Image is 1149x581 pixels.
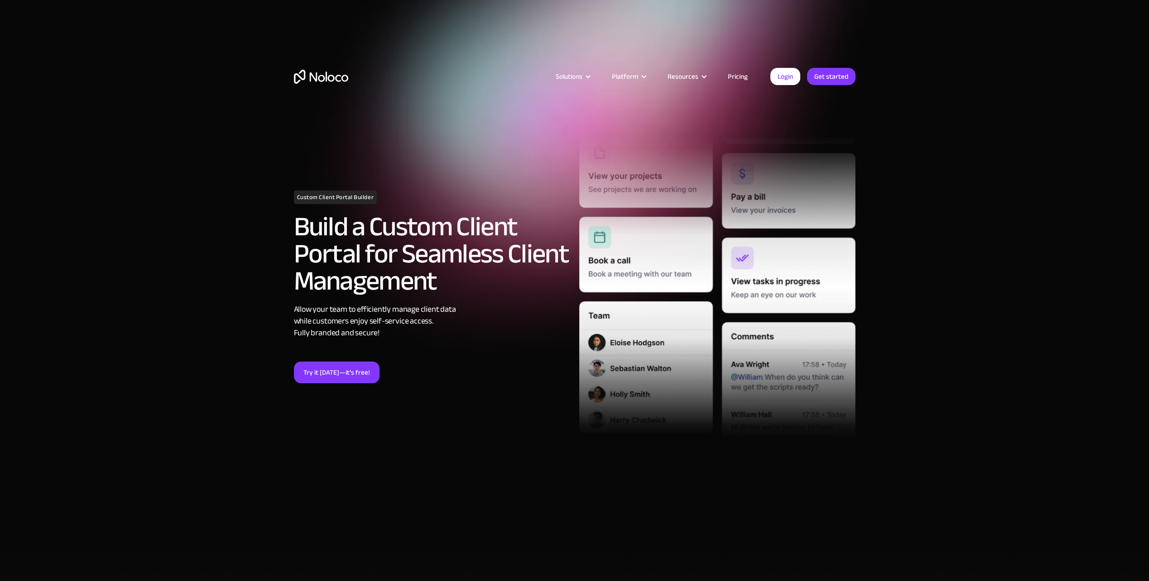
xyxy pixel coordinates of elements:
[656,71,716,82] div: Resources
[770,68,800,85] a: Login
[601,71,656,82] div: Platform
[556,71,582,82] div: Solutions
[294,190,377,204] h1: Custom Client Portal Builder
[294,362,380,383] a: Try it [DATE]—it’s free!
[668,71,698,82] div: Resources
[544,71,601,82] div: Solutions
[294,70,348,84] a: home
[612,71,638,82] div: Platform
[716,71,759,82] a: Pricing
[294,213,570,295] h2: Build a Custom Client Portal for Seamless Client Management
[807,68,856,85] a: Get started
[294,304,570,339] div: Allow your team to efficiently manage client data while customers enjoy self-service access. Full...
